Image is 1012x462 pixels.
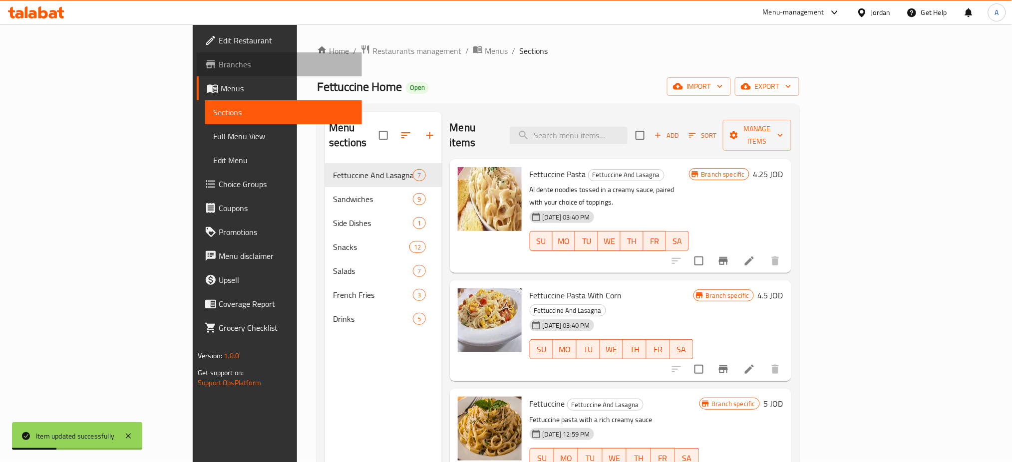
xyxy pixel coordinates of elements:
span: TU [581,342,596,357]
button: FR [644,231,666,251]
a: Sections [205,100,362,124]
a: Menu disclaimer [197,244,362,268]
img: Fettuccine Pasta [458,167,522,231]
a: Support.OpsPlatform [198,376,261,389]
span: Side Dishes [333,217,413,229]
button: FR [647,339,670,359]
button: MO [553,231,575,251]
span: 3 [413,290,425,300]
span: Sort [689,130,716,141]
span: Select to update [688,359,709,380]
span: Snacks [333,241,409,253]
span: Fettuccine And Lasagna [333,169,413,181]
a: Promotions [197,220,362,244]
span: MO [557,342,573,357]
button: Add section [418,123,442,147]
span: WE [604,342,620,357]
a: Branches [197,52,362,76]
nav: Menu sections [325,159,441,335]
a: Coupons [197,196,362,220]
span: Sections [213,106,354,118]
span: Fettuccine And Lasagna [568,399,643,411]
span: Fettuccine [530,396,565,411]
span: export [743,80,791,93]
span: Sandwiches [333,193,413,205]
span: SU [534,342,550,357]
span: Branch specific [697,170,749,179]
p: Fettuccine pasta with a rich creamy sauce [530,414,699,426]
a: Upsell [197,268,362,292]
span: Menus [221,82,354,94]
span: 12 [410,242,425,252]
button: Add [651,128,682,143]
button: SA [670,339,693,359]
button: WE [600,339,624,359]
button: WE [598,231,621,251]
span: Sort items [682,128,723,143]
button: delete [763,357,787,381]
button: import [667,77,731,96]
p: Al dente noodles tossed in a creamy sauce, paired with your choice of toppings. [530,184,689,209]
span: Salads [333,265,413,277]
div: Item updated successfully [36,431,114,442]
div: French Fries3 [325,283,441,307]
span: Branch specific [708,399,759,409]
div: items [413,289,425,301]
h2: Menu items [450,120,498,150]
span: 7 [413,171,425,180]
span: Fettuccine Pasta With Corn [530,288,622,303]
h6: 5 JOD [764,397,783,411]
span: [DATE] 03:40 PM [539,213,594,222]
button: Sort [686,128,719,143]
span: Fettuccine And Lasagna [589,169,664,181]
a: Grocery Checklist [197,316,362,340]
button: Branch-specific-item [711,249,735,273]
span: Add item [651,128,682,143]
span: SA [674,342,689,357]
span: [DATE] 03:40 PM [539,321,594,330]
span: Get support on: [198,366,244,379]
span: French Fries [333,289,413,301]
button: TH [621,231,643,251]
button: TU [575,231,598,251]
span: Promotions [219,226,354,238]
div: items [413,265,425,277]
span: A [995,7,999,18]
nav: breadcrumb [317,44,799,57]
span: Edit Menu [213,154,354,166]
div: Fettuccine And Lasagna [588,169,665,181]
a: Coverage Report [197,292,362,316]
div: Snacks12 [325,235,441,259]
span: TH [627,342,643,357]
h6: 4.25 JOD [753,167,783,181]
button: TU [577,339,600,359]
a: Edit Menu [205,148,362,172]
button: delete [763,249,787,273]
span: Fettuccine Pasta [530,167,586,182]
img: Fettuccine Pasta With Corn [458,288,522,352]
div: items [413,313,425,325]
span: 7 [413,266,425,276]
span: Upsell [219,274,354,286]
a: Full Menu View [205,124,362,148]
div: items [413,217,425,229]
button: MO [553,339,577,359]
span: Branch specific [702,291,753,300]
li: / [512,45,515,57]
span: Branches [219,58,354,70]
span: Edit Restaurant [219,34,354,46]
span: 9 [413,195,425,204]
span: 5 [413,314,425,324]
span: Coupons [219,202,354,214]
a: Edit Restaurant [197,28,362,52]
button: SU [530,231,553,251]
button: SA [666,231,688,251]
span: Manage items [731,123,783,148]
div: Fettuccine And Lasagna [530,304,606,316]
span: MO [557,234,571,248]
div: Salads7 [325,259,441,283]
span: Drinks [333,313,413,325]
